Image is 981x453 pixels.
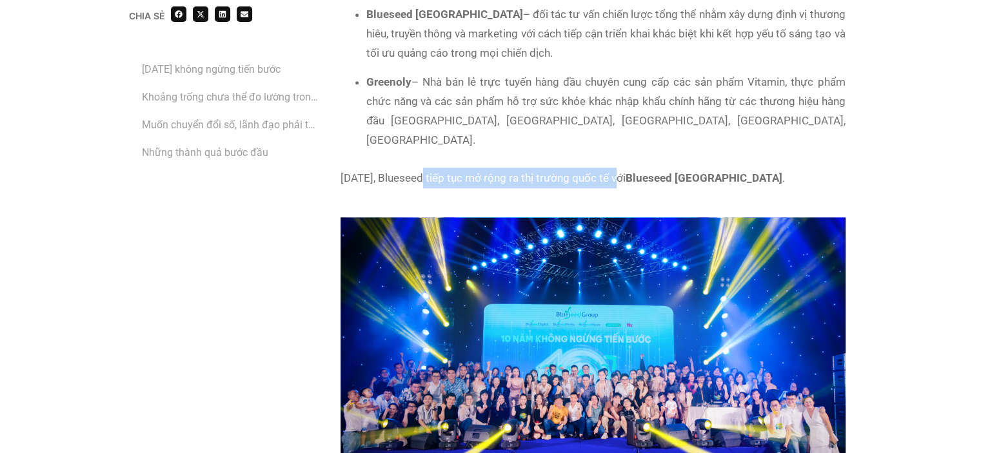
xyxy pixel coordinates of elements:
[142,89,321,105] a: Khoảng trống chưa thể đo lường trong vận hành
[626,171,782,184] strong: Blueseed [GEOGRAPHIC_DATA]
[341,168,846,188] p: [DATE], Blueseed tiếp tục mở rộng ra thị trường quốc tế với .
[366,8,523,21] strong: Blueseed [GEOGRAPHIC_DATA]
[237,6,252,22] div: Share on email
[193,6,208,22] div: Share on x-twitter
[142,117,321,133] a: Muốn chuyển đổi số, lãnh đạo phải tự thuyết phục chính mình trước khi có thể thuyết phục tổ chức
[366,5,846,63] li: – đối tác tư vấn chiến lược tổng thể nhằm xây dựng định vị thương hiêu, truyền thông và marketing...
[366,72,846,149] li: – Nhà bán lẻ trực tuyến hàng đầu chuyên cung cấp các sản phẩm Vitamin, thực phẩm chức năng và các...
[215,6,230,22] div: Share on linkedin
[171,6,186,22] div: Share on facebook
[142,61,281,77] a: [DATE] không ngừng tiến bước
[366,75,411,88] strong: Greenoly
[129,12,164,21] div: Chia sẻ
[142,144,268,160] a: Những thành quả bước đầu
